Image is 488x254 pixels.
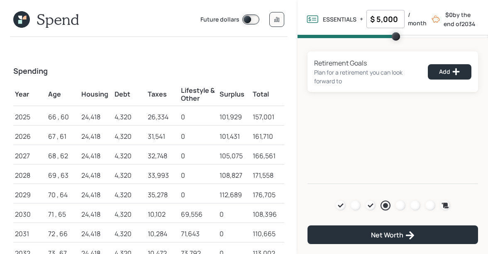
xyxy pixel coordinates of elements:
div: 24,418 [81,170,111,180]
div: 67 , 61 [48,131,78,141]
h5: Age [48,90,78,98]
h5: Housing [81,90,111,98]
h5: Surplus [220,90,249,98]
div: 166,561 [253,151,283,161]
div: 24,418 [81,112,111,122]
div: 32,748 [148,151,178,161]
div: 10,284 [148,229,178,239]
button: Net Worth [307,225,478,244]
div: 0 [220,229,249,239]
div: 69,556 [181,209,216,219]
div: 101,929 [220,112,249,122]
div: 70 , 64 [48,190,78,200]
div: 2025 [15,112,45,122]
div: 161,710 [253,131,283,141]
div: 112,689 [220,190,249,200]
div: 4,320 [115,151,144,161]
h1: Spend [37,10,79,28]
div: 108,396 [253,209,283,219]
div: 33,993 [148,170,178,180]
div: 2027 [15,151,45,161]
div: 0 [181,151,216,161]
div: 31,541 [148,131,178,141]
div: 2029 [15,190,45,200]
div: 24,418 [81,209,111,219]
div: 4,320 [115,190,144,200]
div: 4,320 [115,229,144,239]
label: Future dollars [200,15,239,24]
span: Volume [298,35,488,38]
div: 105,075 [220,151,249,161]
div: 24,418 [81,190,111,200]
div: 2031 [15,229,45,239]
b: $0 [445,11,453,19]
div: 35,278 [148,190,178,200]
div: 4,320 [115,170,144,180]
div: 2028 [15,170,45,180]
div: 0 [181,190,216,200]
h4: Spending [13,67,284,76]
div: 4,320 [115,112,144,122]
h5: Debt [115,90,144,98]
div: 71,643 [181,229,216,239]
div: 4,320 [115,209,144,219]
div: 26,334 [148,112,178,122]
div: 10,102 [148,209,178,219]
h5: Taxes [148,90,178,98]
div: 0 [181,131,216,141]
div: 110,665 [253,229,283,239]
div: 4,320 [115,131,144,141]
label: by the end of 2034 [444,11,475,28]
div: 69 , 63 [48,170,78,180]
div: 24,418 [81,151,111,161]
div: 24,418 [81,131,111,141]
div: 72 , 66 [48,229,78,239]
h5: Lifestyle & Other [181,87,216,102]
label: + [360,15,363,23]
div: 171,558 [253,170,283,180]
div: Add [439,68,460,76]
div: 2026 [15,131,45,141]
label: / month [408,11,428,27]
button: Add [428,64,471,80]
h5: Total [253,90,283,98]
div: 71 , 65 [48,209,78,219]
div: 157,001 [253,112,283,122]
div: Retirement Goals [314,58,418,68]
div: 66 , 60 [48,112,78,122]
div: 24,418 [81,229,111,239]
div: 108,827 [220,170,249,180]
h5: Year [15,90,45,98]
div: 2030 [15,209,45,219]
div: 0 [181,112,216,122]
div: 68 , 62 [48,151,78,161]
div: Net Worth [371,230,415,240]
div: 101,431 [220,131,249,141]
div: 0 [181,170,216,180]
div: 176,705 [253,190,283,200]
label: ESSENTIALS [323,15,356,23]
div: Plan for a retirement you can look forward to [314,68,418,85]
div: 0 [220,209,249,219]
